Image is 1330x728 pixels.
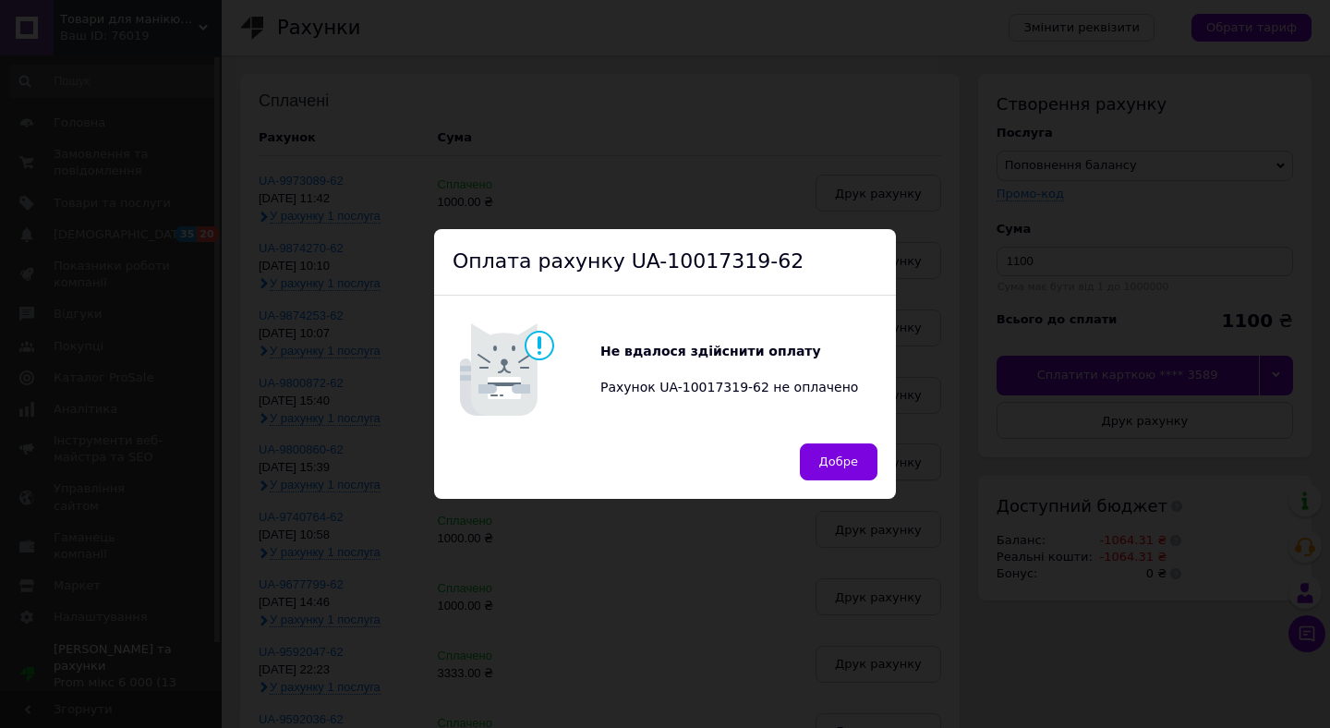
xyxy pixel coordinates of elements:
[434,229,896,296] div: Оплата рахунку UA-10017319-62
[819,455,858,468] span: Добре
[800,443,877,480] button: Добре
[453,314,600,425] img: Котик говорить Не вдалося здійснити оплату
[600,343,858,397] div: Рахунок UA-10017319-62 не оплачено
[600,344,821,358] b: Не вдалося здійснити оплату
